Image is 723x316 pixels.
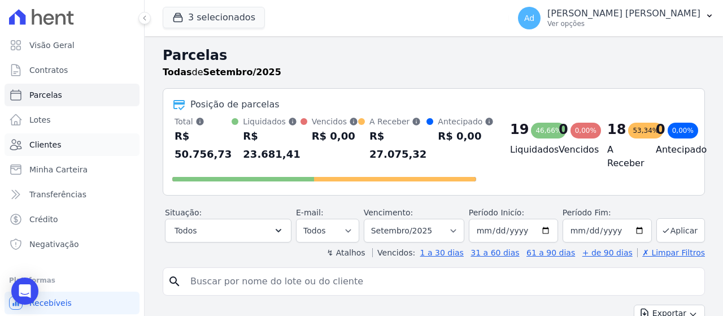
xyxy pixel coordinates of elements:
[509,2,723,34] button: Ad [PERSON_NAME] [PERSON_NAME] Ver opções
[547,19,700,28] p: Ver opções
[637,248,705,257] a: ✗ Limpar Filtros
[5,208,140,231] a: Crédito
[531,123,566,138] div: 46,66%
[175,116,232,127] div: Total
[607,120,626,138] div: 18
[175,224,197,237] span: Todos
[563,207,652,219] label: Período Fim:
[656,143,686,157] h4: Antecipado
[29,214,58,225] span: Crédito
[607,143,638,170] h4: A Receber
[469,208,524,217] label: Período Inicío:
[526,248,575,257] a: 61 a 90 dias
[5,158,140,181] a: Minha Carteira
[369,116,426,127] div: A Receber
[243,116,300,127] div: Liquidados
[471,248,519,257] a: 31 a 60 dias
[510,143,541,157] h4: Liquidados
[29,164,88,175] span: Minha Carteira
[165,219,291,243] button: Todos
[184,270,700,293] input: Buscar por nome do lote ou do cliente
[559,143,589,157] h4: Vencidos
[369,127,426,163] div: R$ 27.075,32
[175,127,232,163] div: R$ 50.756,73
[29,139,61,150] span: Clientes
[5,109,140,131] a: Lotes
[312,116,358,127] div: Vencidos
[296,208,324,217] label: E-mail:
[190,98,280,111] div: Posição de parcelas
[668,123,698,138] div: 0,00%
[165,208,202,217] label: Situação:
[29,64,68,76] span: Contratos
[163,67,192,77] strong: Todas
[570,123,601,138] div: 0,00%
[372,248,415,257] label: Vencidos:
[163,7,265,28] button: 3 selecionados
[5,59,140,81] a: Contratos
[5,133,140,156] a: Clientes
[628,123,663,138] div: 53,34%
[510,120,529,138] div: 19
[326,248,365,257] label: ↯ Atalhos
[582,248,633,257] a: + de 90 dias
[420,248,464,257] a: 1 a 30 dias
[29,297,72,309] span: Recebíveis
[203,67,281,77] strong: Setembro/2025
[29,189,86,200] span: Transferências
[168,275,181,288] i: search
[656,218,705,243] button: Aplicar
[29,114,51,125] span: Lotes
[438,127,494,145] div: R$ 0,00
[9,274,135,287] div: Plataformas
[11,278,38,305] div: Open Intercom Messenger
[29,239,79,250] span: Negativação
[5,183,140,206] a: Transferências
[29,89,62,101] span: Parcelas
[5,292,140,314] a: Recebíveis
[163,66,281,79] p: de
[5,84,140,106] a: Parcelas
[547,8,700,19] p: [PERSON_NAME] [PERSON_NAME]
[5,233,140,256] a: Negativação
[559,120,568,138] div: 0
[243,127,300,163] div: R$ 23.681,41
[29,40,75,51] span: Visão Geral
[524,14,534,22] span: Ad
[163,45,705,66] h2: Parcelas
[5,34,140,57] a: Visão Geral
[656,120,665,138] div: 0
[438,116,494,127] div: Antecipado
[312,127,358,145] div: R$ 0,00
[364,208,413,217] label: Vencimento:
